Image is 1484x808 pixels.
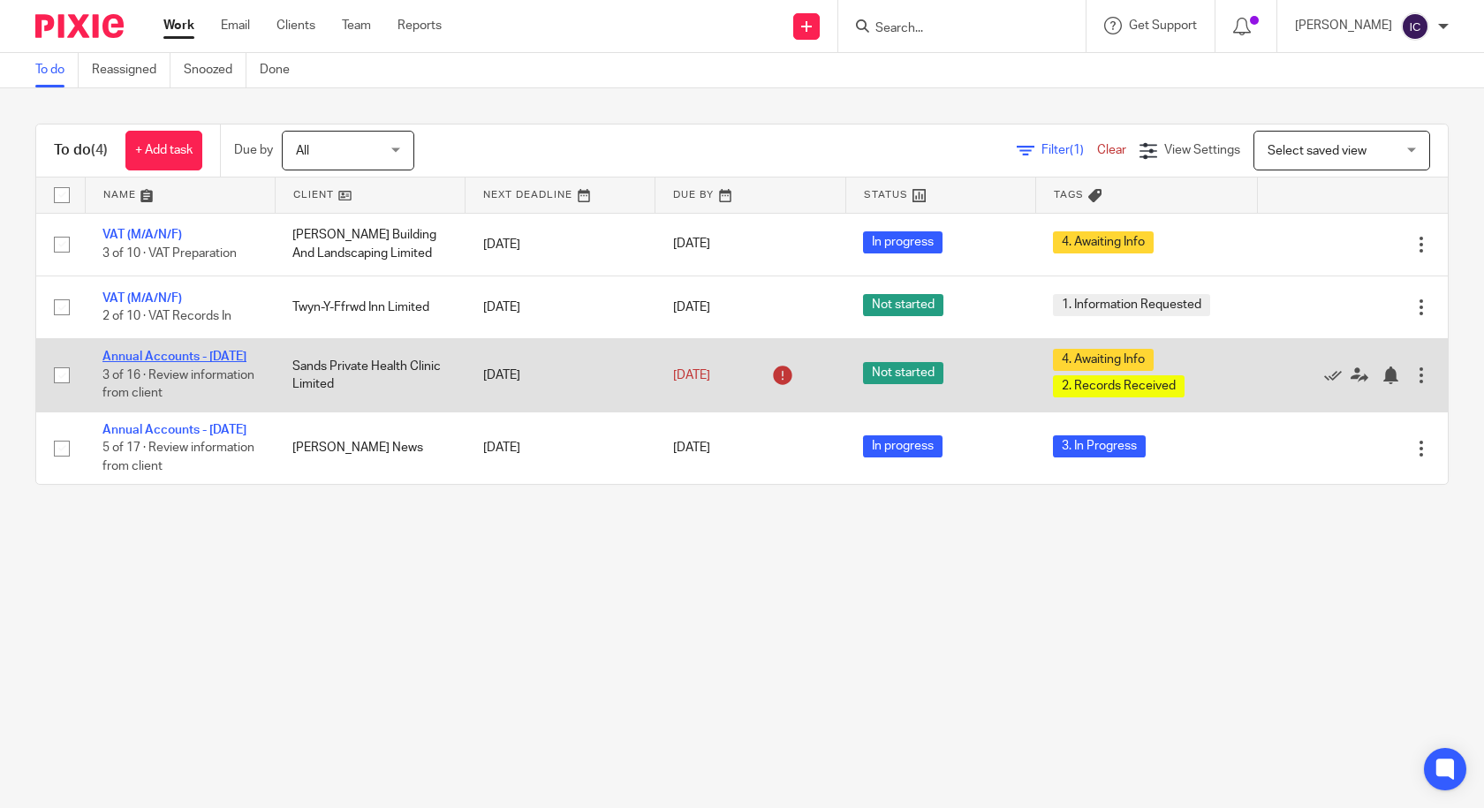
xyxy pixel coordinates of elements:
[673,301,710,313] span: [DATE]
[1053,435,1146,457] span: 3. In Progress
[1164,144,1240,156] span: View Settings
[1129,19,1197,32] span: Get Support
[296,145,309,157] span: All
[1053,231,1154,253] span: 4. Awaiting Info
[276,17,315,34] a: Clients
[1097,144,1126,156] a: Clear
[466,412,655,484] td: [DATE]
[397,17,442,34] a: Reports
[125,131,202,170] a: + Add task
[35,14,124,38] img: Pixie
[673,369,710,381] span: [DATE]
[275,339,465,412] td: Sands Private Health Clinic Limited
[92,53,170,87] a: Reassigned
[1324,366,1351,384] a: Mark as done
[35,53,79,87] a: To do
[1401,12,1429,41] img: svg%3E
[863,362,943,384] span: Not started
[102,310,231,322] span: 2 of 10 · VAT Records In
[673,238,710,251] span: [DATE]
[1053,349,1154,371] span: 4. Awaiting Info
[54,141,108,160] h1: To do
[102,351,246,363] a: Annual Accounts - [DATE]
[863,294,943,316] span: Not started
[1053,375,1185,397] span: 2. Records Received
[102,442,254,472] span: 5 of 17 · Review information from client
[163,17,194,34] a: Work
[466,276,655,338] td: [DATE]
[1268,145,1367,157] span: Select saved view
[1054,190,1084,200] span: Tags
[275,412,465,484] td: [PERSON_NAME] News
[1053,294,1210,316] span: 1. Information Requested
[466,339,655,412] td: [DATE]
[863,231,943,253] span: In progress
[102,247,237,260] span: 3 of 10 · VAT Preparation
[673,442,710,454] span: [DATE]
[234,141,273,159] p: Due by
[221,17,250,34] a: Email
[184,53,246,87] a: Snoozed
[91,143,108,157] span: (4)
[102,424,246,436] a: Annual Accounts - [DATE]
[102,292,182,305] a: VAT (M/A/N/F)
[102,229,182,241] a: VAT (M/A/N/F)
[1295,17,1392,34] p: [PERSON_NAME]
[275,276,465,338] td: Twyn-Y-Ffrwd Inn Limited
[874,21,1033,37] input: Search
[466,213,655,276] td: [DATE]
[342,17,371,34] a: Team
[260,53,303,87] a: Done
[275,213,465,276] td: [PERSON_NAME] Building And Landscaping Limited
[102,369,254,400] span: 3 of 16 · Review information from client
[1070,144,1084,156] span: (1)
[863,435,943,457] span: In progress
[1041,144,1097,156] span: Filter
